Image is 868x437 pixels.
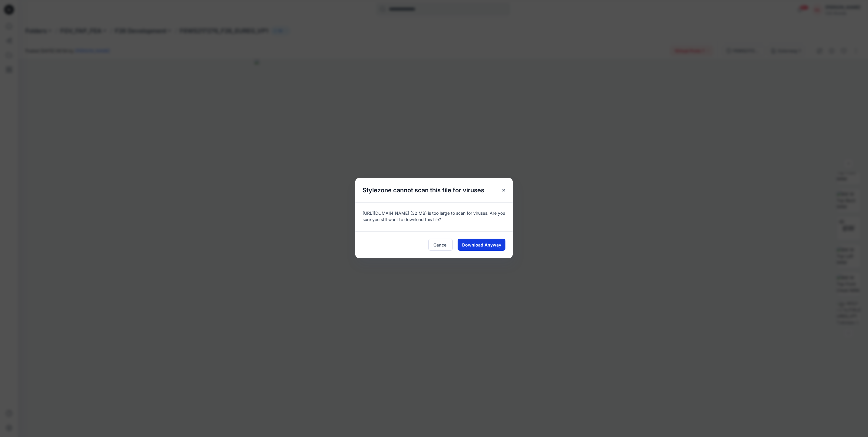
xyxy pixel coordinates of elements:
[433,242,448,248] span: Cancel
[458,239,505,251] button: Download Anyway
[355,202,513,231] div: [URL][DOMAIN_NAME] (32 MB) is too large to scan for viruses. Are you sure you still want to downl...
[355,178,492,202] h5: Stylezone cannot scan this file for viruses
[428,239,453,251] button: Cancel
[498,185,509,196] button: Close
[462,242,501,248] span: Download Anyway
